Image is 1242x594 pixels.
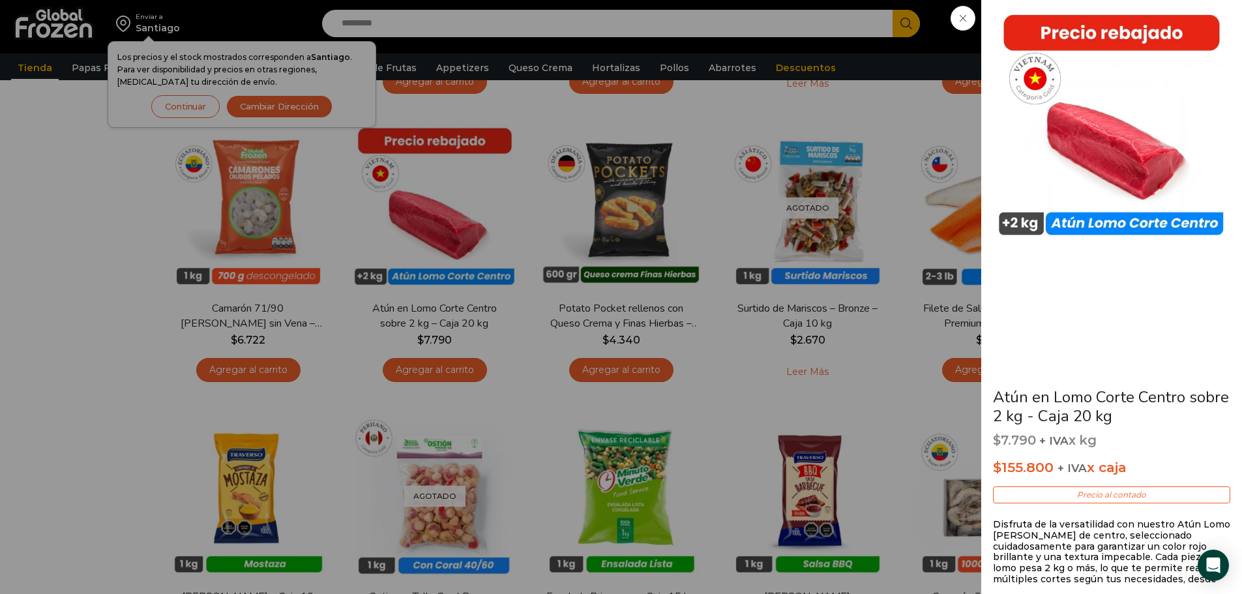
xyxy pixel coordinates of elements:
span: + IVA [1039,434,1069,447]
span: $ [993,459,1001,475]
p: x caja [993,456,1230,479]
p: x kg [993,433,1230,449]
span: $ [993,432,1001,448]
bdi: 7.790 [993,432,1036,448]
div: Open Intercom Messenger [1198,550,1229,581]
span: + IVA [1057,462,1087,475]
p: Precio al contado [993,486,1230,503]
bdi: 155.800 [993,459,1054,475]
img: atun corte centro [994,10,1229,245]
div: 1 / 3 [994,10,1229,249]
a: Atún en Lomo Corte Centro sobre 2 kg - Caja 20 kg [993,387,1229,426]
